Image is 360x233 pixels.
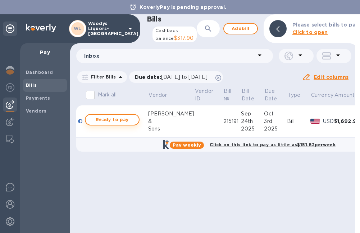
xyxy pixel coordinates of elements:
[241,110,264,118] div: Sep
[173,142,201,148] b: Pay weekly
[26,108,47,114] b: Vendors
[292,29,328,35] b: Click to open
[241,125,264,133] div: 2025
[265,87,277,103] p: Due Date
[88,74,116,80] p: Filter Bills
[242,87,254,103] p: Bill Date
[149,91,176,99] span: Vendor
[288,91,310,99] span: Type
[223,23,258,34] button: Addbill
[174,35,194,41] span: $317.90
[292,22,359,28] b: Please select bills to pay
[224,87,241,103] span: Bill №
[161,74,208,80] span: [DATE] to [DATE]
[26,82,37,88] b: Bills
[195,87,223,103] span: Vendor ID
[148,118,195,125] div: &
[147,15,161,23] h1: Bills
[223,118,241,125] div: 215191
[241,118,264,125] div: 24th
[230,24,251,33] span: Add bill
[195,87,213,103] p: Vendor ID
[85,114,140,125] button: Ready to pay
[323,118,334,125] p: USD
[91,115,133,124] span: Ready to pay
[88,21,124,36] p: Woodys Liquors-[GEOGRAPHIC_DATA]
[311,91,333,99] p: Currency
[149,91,167,99] p: Vendor
[74,26,82,31] b: WL
[155,28,178,41] span: Cashback balance
[334,91,355,99] p: Amount
[287,118,310,125] div: Bill
[135,73,211,81] p: Due date :
[98,91,117,99] p: Mark all
[26,49,64,56] p: Pay
[314,74,348,80] u: Edit columns
[288,91,301,99] p: Type
[148,125,195,133] div: Sons
[242,87,264,103] span: Bill Date
[265,87,287,103] span: Due Date
[148,110,195,118] div: [PERSON_NAME]
[6,83,14,92] img: Foreign exchange
[129,71,223,83] div: Due date:[DATE] to [DATE]
[210,142,336,147] b: Click on this link to pay as little as $151.62 per week
[310,119,320,124] img: USD
[224,87,231,103] p: Bill №
[264,118,287,125] div: 3rd
[3,22,17,36] div: Unpin categories
[264,125,287,133] div: 2025
[26,70,53,75] b: Dashboard
[136,4,230,11] p: KoverlyPay is pending approval.
[264,110,287,118] div: Oct
[26,95,50,101] b: Payments
[26,24,56,32] img: Logo
[84,52,255,60] p: Inbox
